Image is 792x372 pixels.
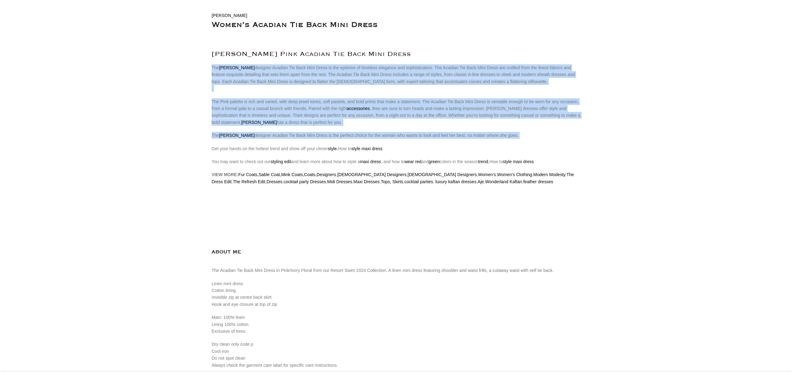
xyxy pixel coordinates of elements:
[280,172,281,177] strong: ,
[405,159,421,164] a: wear red
[353,179,380,184] a: Maxi Dresses
[212,172,574,184] a: The Dress Edit
[212,158,580,165] p: You may want to check out our and learn more about how to style a , and how to and colors in the ...
[327,179,352,184] a: Midi Dresses
[408,172,477,177] a: [DEMOGRAPHIC_DATA] Designers
[351,146,382,151] a: style maxi dress
[212,171,580,185] p: , , , , , , , , , , , , , , , ,
[212,145,580,152] p: Get your hands on the hottest trend and show off your clever How to
[316,172,336,177] a: Designers
[238,172,257,177] a: Fur Coats
[233,179,265,184] a: The Refresh Edit
[478,179,484,184] a: Aje
[257,172,259,177] strong: ,
[212,280,580,308] p: Linen mini dress Cotton lining Invisible zip at centre back skirt Hook and eye closure at top of zip
[212,248,580,369] div: The Acadian Tie Back Mini Dress in Pink/Ivory Floral from our Resort Swim 2024 Collection. A line...
[303,172,304,177] strong: ,
[485,179,522,184] a: Wonderland Kaftan
[212,50,580,58] h2: [PERSON_NAME] Pink Acadian Tie Back Mini Dress
[212,22,378,27] strong: Women’s Acadian Tie Back Mini Dress
[328,146,338,151] a: style.
[266,179,282,184] a: Dresses
[428,159,440,164] a: green
[503,159,534,164] a: style maxi dress
[284,179,326,184] a: cocktail party Dresses
[219,133,255,138] a: [PERSON_NAME]
[271,159,291,164] a: styling edit
[392,179,403,184] a: Skirts
[212,132,580,139] p: The designer Acadian Tie Back Mini Dress is the perfect choice for the woman who wants to look an...
[212,172,238,177] strong: VIEW MORE:
[478,172,496,177] a: Women’s
[259,172,280,177] a: Sable Coat
[219,65,255,70] a: [PERSON_NAME]
[533,172,565,177] a: Modern Modesty
[436,179,476,184] a: luxury kaftan dresses
[523,179,553,184] a: feather dresses
[212,98,580,126] p: The Pink palette is rich and varied, with deep jewel tones, soft pastels, and bold prints that ma...
[212,248,241,256] h4: ABOUT ME
[281,172,303,177] a: Mink Coats
[360,159,381,164] a: maxi dress
[212,191,258,238] img: Zimmermann Acadian Tie Back Mini Dress
[381,179,391,184] a: Tops,
[212,64,580,85] div: The designer Acadian Tie Back Mini Dress is the epitome of timeless elegance and sophistication. ...
[315,172,316,177] strong: ,
[212,13,247,18] a: [PERSON_NAME]
[497,172,532,177] a: Women’s Clothing
[212,341,580,369] p: Dry clean only code p Cool iron Do not spot clean Always check the garment care label for specifi...
[337,172,407,177] a: [DEMOGRAPHIC_DATA] Designers
[404,179,434,184] a: cocktail parties.
[347,106,370,111] a: accessories
[212,314,580,335] p: Main: 100% linen Lining 100% cotton Exclusive of trims
[304,172,316,177] a: Coats
[478,159,489,164] a: trend.
[241,120,277,125] a: [PERSON_NAME]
